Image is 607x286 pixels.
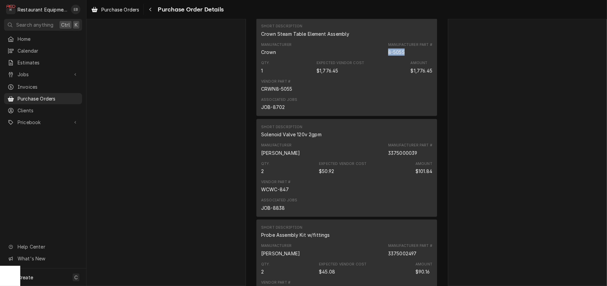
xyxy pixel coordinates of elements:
div: Amount [415,161,432,167]
div: Line Item [256,119,437,217]
div: Associated Jobs [261,97,297,103]
div: Expected Vendor Cost [319,161,366,167]
div: Short Description [261,225,330,238]
div: Manufacturer [261,243,292,249]
div: Short Description [261,124,303,130]
div: CRWN8-5055 [261,85,293,92]
span: Jobs [18,71,69,78]
span: C [74,274,78,281]
span: What's New [18,255,78,262]
div: Amount [411,60,432,74]
span: K [75,21,78,28]
div: Amount [415,168,432,175]
div: Short Description [261,24,349,37]
div: Manufacturer [261,42,292,56]
span: Help Center [18,243,78,250]
div: Manufacturer Part # [388,143,432,148]
a: Estimates [4,57,82,68]
span: Search anything [16,21,53,28]
div: Part Number [388,149,418,156]
div: Expected Vendor Cost [319,262,366,267]
div: Manufacturer [261,49,276,56]
div: Line Item [256,19,437,116]
div: Amount [415,262,432,267]
span: Create [18,275,33,280]
span: Purchase Orders [101,6,139,13]
div: Quantity [261,161,270,175]
div: Vendor Part # [261,79,290,84]
div: Short Description [261,131,322,138]
span: Estimates [18,59,79,66]
span: Calendar [18,47,79,54]
div: Manufacturer Part # [388,42,432,48]
div: Qty. [261,60,270,66]
a: Go to Jobs [4,69,82,80]
div: Expected Vendor Cost [317,60,364,74]
div: Expected Vendor Cost [317,67,338,74]
div: Amount [415,161,432,175]
a: Home [4,33,82,45]
div: Short Description [261,124,322,138]
div: Emily Bird's Avatar [71,5,80,14]
div: Short Description [261,30,349,37]
div: WCWC-847 [261,186,289,193]
div: Qty. [261,161,270,167]
div: Part Number [388,243,432,257]
button: Navigate back [145,4,156,15]
div: Manufacturer [261,42,292,48]
div: JOB-8702 [261,104,285,111]
div: Part Number [388,49,405,56]
span: Ctrl [61,21,70,28]
div: Quantity [261,67,263,74]
span: Invoices [18,83,79,90]
a: Calendar [4,45,82,56]
div: Restaurant Equipment Diagnostics [18,6,67,13]
div: Quantity [261,168,264,175]
div: Expected Vendor Cost [317,60,364,66]
div: Vendor Part # [261,179,290,185]
a: Go to Pricebook [4,117,82,128]
div: Quantity [261,262,270,275]
div: Part Number [388,42,432,56]
div: Amount [415,262,432,275]
div: Quantity [261,268,264,275]
div: Short Description [261,225,303,230]
a: Go to Help Center [4,241,82,252]
div: Manufacturer [261,149,300,156]
div: Manufacturer Part # [388,243,432,249]
div: Expected Vendor Cost [319,168,334,175]
div: Expected Vendor Cost [319,161,366,175]
a: Clients [4,105,82,116]
a: Go to What's New [4,253,82,264]
div: Qty. [261,262,270,267]
a: Invoices [4,81,82,92]
a: Purchase Orders [4,93,82,104]
div: Manufacturer [261,143,300,156]
div: Amount [411,67,432,74]
span: Purchase Orders [18,95,79,102]
div: Expected Vendor Cost [319,262,366,275]
div: Manufacturer [261,143,292,148]
div: EB [71,5,80,14]
div: Amount [415,268,430,275]
button: Search anythingCtrlK [4,19,82,31]
div: R [6,5,16,14]
div: Amount [411,60,428,66]
div: Restaurant Equipment Diagnostics's Avatar [6,5,16,14]
div: Expected Vendor Cost [319,268,335,275]
div: Vendor Part # [261,280,290,285]
a: Purchase Orders [88,4,142,15]
div: Manufacturer [261,250,300,257]
div: Short Description [261,24,303,29]
div: Part Number [388,143,432,156]
span: Clients [18,107,79,114]
div: Part Number [388,250,417,257]
div: Short Description [261,231,330,238]
div: Associated Jobs [261,198,297,203]
span: Pricebook [18,119,69,126]
div: Manufacturer [261,243,300,257]
span: Home [18,35,79,42]
div: JOB-8838 [261,204,285,211]
span: Purchase Order Details [156,5,224,14]
div: Quantity [261,60,270,74]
